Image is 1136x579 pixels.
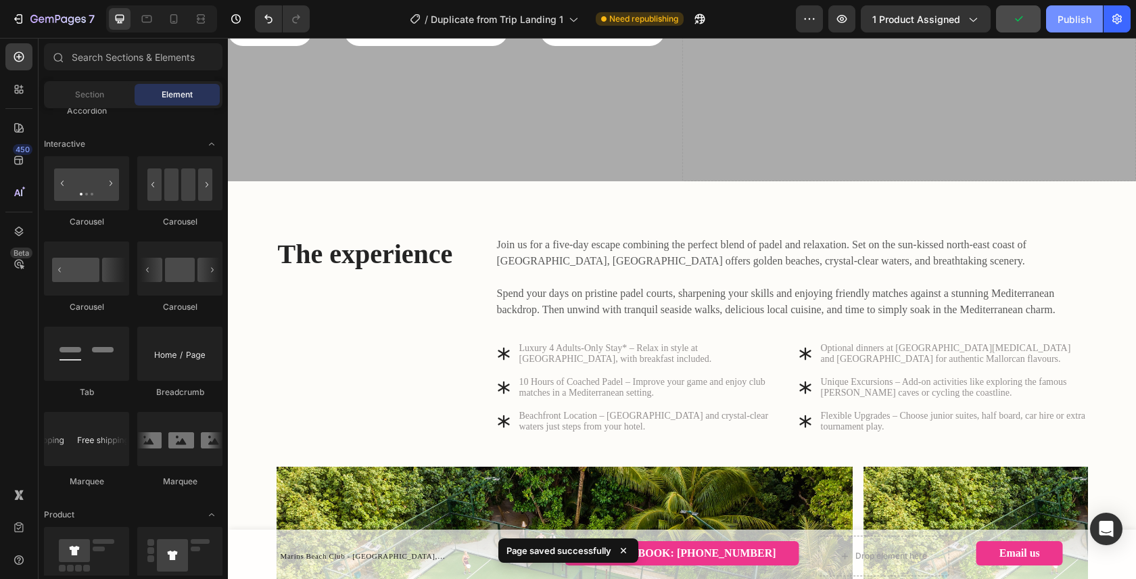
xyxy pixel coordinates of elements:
div: Carousel [44,301,129,313]
div: Beta [10,248,32,258]
span: 1 product assigned [872,12,960,26]
span: Element [162,89,193,101]
div: Carousel [137,301,222,313]
div: Accordion [44,105,129,117]
span: Toggle open [201,504,222,526]
div: 450 [13,144,32,155]
span: Duplicate from Trip Landing 1 [431,12,563,26]
button: 7 [5,5,101,32]
button: Publish [1046,5,1103,32]
span: Section [75,89,104,101]
p: Unique Excursions – Add-on activities like exploring the famous [PERSON_NAME] caves or cycling th... [593,339,858,361]
iframe: Design area [228,38,1136,579]
p: Beachfront Location – [GEOGRAPHIC_DATA] and crystal-clear waters just steps from your hotel. [291,373,557,394]
div: Marquee [44,476,129,488]
p: 10 Hours of Coached Padel – Improve your game and enjoy club matches in a Mediterranean setting. [291,339,557,361]
div: Publish [1058,12,1091,26]
div: Breadcrumb [137,386,222,398]
p: Page saved successfully [506,544,611,557]
p: Flexible Upgrades – Choose junior suites, half board, car hire or extra tournament play. [593,373,858,394]
div: Marquee [137,476,222,488]
span: Interactive [44,138,85,150]
button: 1 product assigned [861,5,991,32]
p: 7 [89,11,95,27]
div: Tab [44,386,129,398]
p: Luxury 4 Adults-Only Stay* – Relax in style at [GEOGRAPHIC_DATA], with breakfast included. [291,305,557,327]
div: Carousel [44,216,129,228]
span: / [425,12,428,26]
h2: The experience [49,198,246,235]
a: CALL TO BOOK: [PHONE_NUMBER] [337,503,571,528]
div: £850.00 [281,510,318,527]
p: CALL TO BOOK: [PHONE_NUMBER] [360,509,548,523]
span: Product [44,509,74,521]
span: Spend your days on pristine padel courts, sharpening your skills and enjoying friendly matches ag... [269,250,828,277]
div: Carousel [137,216,222,228]
input: Search Sections & Elements [44,43,222,70]
a: Email us [749,503,835,528]
span: Need republishing [609,13,678,25]
span: Join us for a five-day escape combining the perfect blend of padel and relaxation. Set on the sun... [269,201,799,229]
span: Toggle open [201,133,222,155]
p: Optional dinners at [GEOGRAPHIC_DATA][MEDICAL_DATA] and [GEOGRAPHIC_DATA] for authentic Mallorcan... [593,305,858,327]
p: Email us [772,509,812,523]
div: Drop element here [628,513,699,524]
div: Open Intercom Messenger [1090,513,1122,545]
div: Undo/Redo [255,5,310,32]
